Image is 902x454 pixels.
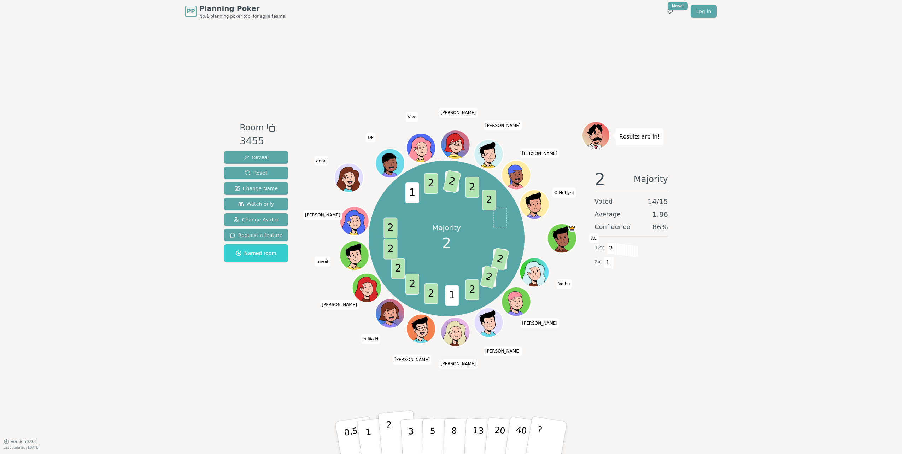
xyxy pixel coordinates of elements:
[552,188,576,198] span: Click to change your name
[4,446,40,449] span: Last updated: [DATE]
[320,300,359,310] span: Click to change your name
[432,223,461,233] p: Majority
[383,238,397,259] span: 2
[187,7,195,16] span: PP
[391,258,405,279] span: 2
[199,4,285,13] span: Planning Poker
[224,213,288,226] button: Change Avatar
[11,439,37,444] span: Version 0.9.2
[424,283,438,304] span: 2
[484,346,522,356] span: Click to change your name
[691,5,717,18] a: Log in
[594,258,601,266] span: 2 x
[465,177,479,198] span: 2
[439,359,478,369] span: Click to change your name
[393,355,432,365] span: Click to change your name
[594,171,605,188] span: 2
[234,216,279,223] span: Change Avatar
[619,132,660,142] p: Results are in!
[236,250,276,257] span: Named room
[245,169,267,176] span: Reset
[480,265,498,289] span: 2
[406,112,418,122] span: Click to change your name
[652,209,668,219] span: 1.86
[568,225,576,232] span: AC is the host
[224,198,288,210] button: Watch only
[366,133,375,142] span: Click to change your name
[594,197,613,206] span: Voted
[185,4,285,19] a: PPPlanning PokerNo.1 planning poker tool for agile teams
[465,279,479,300] span: 2
[604,257,612,269] span: 1
[405,274,419,295] span: 2
[443,170,461,193] span: 2
[442,233,451,254] span: 2
[648,197,668,206] span: 14 / 15
[224,167,288,179] button: Reset
[664,5,676,18] button: New!
[520,191,548,218] button: Click to change your avatar
[668,2,688,10] div: New!
[482,190,496,210] span: 2
[594,222,630,232] span: Confidence
[224,229,288,241] button: Request a feature
[224,182,288,195] button: Change Name
[607,243,615,255] span: 2
[240,121,264,134] span: Room
[315,257,330,267] span: Click to change your name
[634,171,668,188] span: Majority
[224,151,288,164] button: Reveal
[234,185,278,192] span: Change Name
[405,182,419,203] span: 1
[557,279,572,289] span: Click to change your name
[589,233,598,243] span: Click to change your name
[240,134,275,149] div: 3455
[383,217,397,238] span: 2
[199,13,285,19] span: No.1 planning poker tool for agile teams
[230,232,282,239] span: Request a feature
[445,285,459,306] span: 1
[484,121,522,130] span: Click to change your name
[491,247,509,271] span: 2
[520,318,559,328] span: Click to change your name
[244,154,269,161] span: Reveal
[439,108,478,118] span: Click to change your name
[652,222,668,232] span: 86 %
[238,200,274,208] span: Watch only
[594,244,604,252] span: 12 x
[4,439,37,444] button: Version0.9.2
[594,209,621,219] span: Average
[224,244,288,262] button: Named room
[361,334,380,344] span: Click to change your name
[424,173,438,194] span: 2
[520,149,559,158] span: Click to change your name
[566,192,574,195] span: (you)
[314,156,328,166] span: Click to change your name
[303,210,342,220] span: Click to change your name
